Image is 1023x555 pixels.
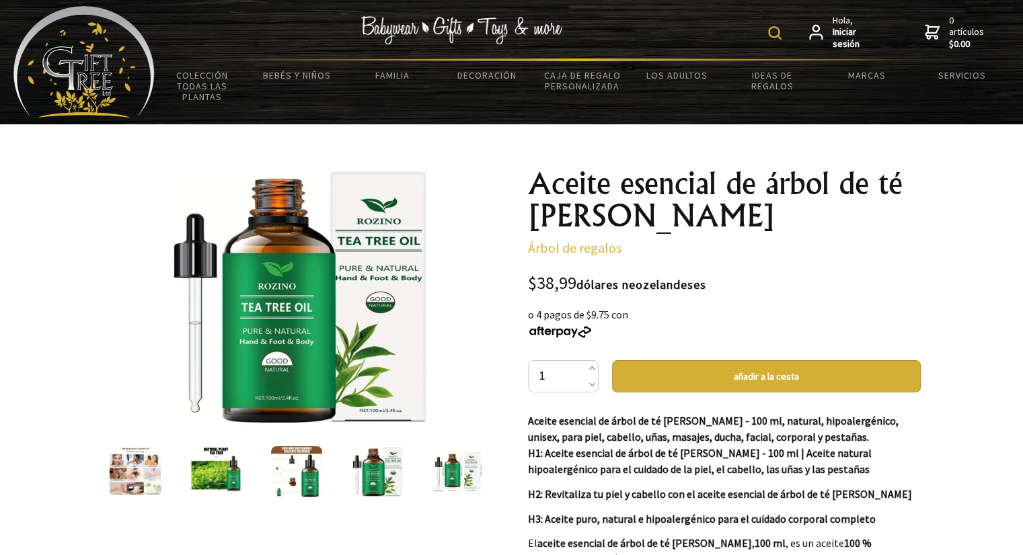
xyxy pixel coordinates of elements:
[537,536,752,550] font: aceite esencial de árbol de té [PERSON_NAME]
[630,61,724,89] a: Los adultos
[786,536,844,550] font: , es un aceite
[361,16,562,44] img: Ropa de bebé - Regalos - Juguetes y más
[809,15,882,50] a: Hola,Iniciar sesión
[271,446,322,497] img: Aceite esencial de árbol de té ROZINO
[528,414,899,443] font: Aceite esencial de árbol de té [PERSON_NAME] - 100 ml, natural, hipoalergénico, unisex, para piel...
[432,446,484,497] img: Aceite esencial de árbol de té ROZINO
[440,61,535,89] a: Decoración
[576,277,706,292] font: dólares neozelandeses
[820,61,915,89] a: Marcas
[915,61,1010,89] a: Servicios
[612,360,921,392] button: añadir a la cesta
[352,446,403,497] img: Aceite esencial de árbol de té ROZINO
[751,69,793,92] font: Ideas de regalos
[155,61,250,111] a: Colección Todas las Plantas
[110,446,161,497] img: Aceite esencial de árbol de té ROZINO
[528,165,903,234] font: Aceite esencial de árbol de té [PERSON_NAME]
[263,69,331,81] font: Bebés y niños
[176,69,228,103] font: Colección Todas las Plantas
[190,446,241,497] img: Aceite esencial de árbol de té ROZINO
[925,15,988,50] a: 0 artículos$0.00
[528,512,876,525] font: H3: Aceite puro, natural e hipoalergénico para el cuidado corporal completo
[13,6,155,118] img: Artículos para bebé - Regalos - Juguetes y más...
[949,38,970,50] font: $0.00
[528,326,593,338] img: Afterpay
[457,69,517,81] font: Decoración
[938,69,986,81] font: Servicios
[375,69,410,81] font: Familia
[768,26,782,40] img: búsqueda de productos
[833,14,853,26] font: Hola,
[543,69,620,92] font: Caja de regalo personalizada
[535,61,630,100] a: Caja de regalo personalizada
[344,61,439,89] a: Familia
[752,536,755,550] font: ,
[724,61,819,100] a: Ideas de regalos
[848,69,886,81] font: Marcas
[528,308,628,321] font: o 4 pagos de $9.75 con
[734,370,799,382] font: añadir a la cesta
[528,487,912,501] font: H2: Revitaliza tu piel y cabello con el aceite esencial de árbol de té [PERSON_NAME]
[949,14,984,38] font: 0 artículos
[168,167,430,429] img: Aceite esencial de árbol de té ROZINO
[528,446,872,476] font: H1: Aceite esencial de árbol de té [PERSON_NAME] - 100 ml | Aceite natural hipoalergénico para el...
[755,536,786,550] font: 100 ml
[528,239,621,256] a: Árbol de regalos
[528,271,576,294] font: $38,99
[528,536,537,550] font: El
[833,26,860,50] font: Iniciar sesión
[250,61,344,89] a: Bebés y niños
[646,69,708,81] font: Los adultos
